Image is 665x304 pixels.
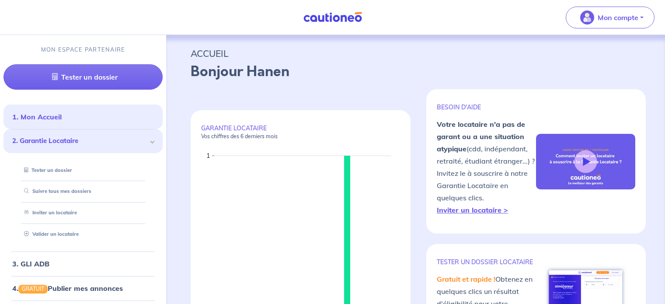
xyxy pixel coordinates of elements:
p: Bonjour Hanen [191,61,641,82]
a: 1. Mon Accueil [12,112,62,121]
a: 4.GRATUITPublier mes annonces [12,284,123,293]
div: Suivre tous mes dossiers [14,184,152,199]
p: ACCUEIL [191,45,641,61]
a: 3. GLI ADB [12,259,49,268]
a: Inviter un locataire > [437,206,508,214]
div: 1. Mon Accueil [3,108,163,126]
p: BESOIN D'AIDE [437,103,536,111]
button: illu_account_valid_menu.svgMon compte [566,7,655,28]
p: (cdd, indépendant, retraité, étudiant étranger...) ? Invitez le à souscrire à notre Garantie Loca... [437,118,536,216]
img: illu_account_valid_menu.svg [580,10,594,24]
p: Mon compte [598,12,638,23]
div: Tester un dossier [14,163,152,178]
div: Inviter un locataire [14,206,152,220]
div: 2. Garantie Locataire [3,129,163,153]
strong: Votre locataire n'a pas de garant ou a une situation atypique [437,120,525,153]
p: TESTER un dossier locataire [437,258,536,266]
span: 2. Garantie Locataire [12,136,147,146]
div: 3. GLI ADB [3,255,163,273]
div: 4.GRATUITPublier mes annonces [3,280,163,297]
div: Valider un locataire [14,227,152,241]
a: Tester un dossier [21,167,72,173]
em: Vos chiffres des 6 derniers mois [201,133,278,140]
text: 1 [206,152,210,160]
img: Cautioneo [300,12,366,23]
p: GARANTIE LOCATAIRE [201,124,400,140]
img: video-gli-new-none.jpg [536,134,635,190]
a: Tester un dossier [3,64,163,90]
p: MON ESPACE PARTENAIRE [41,45,125,54]
a: Suivre tous mes dossiers [21,188,91,194]
a: Inviter un locataire [21,210,77,216]
em: Gratuit et rapide ! [437,275,495,283]
a: Valider un locataire [21,231,79,237]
